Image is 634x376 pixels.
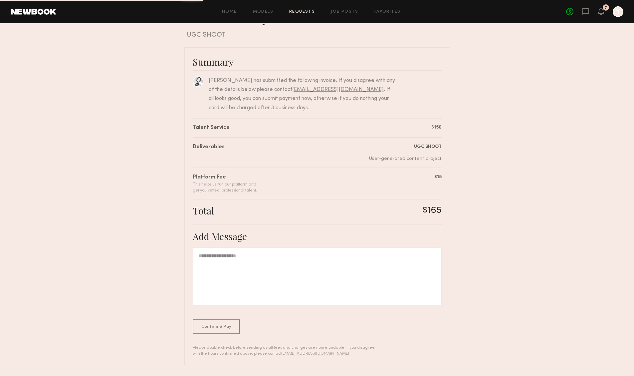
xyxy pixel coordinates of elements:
a: Models [253,10,273,14]
a: Y [613,6,623,17]
div: [PERSON_NAME] has submitted the following invoice. If you disagree with any of the details below ... [209,76,395,113]
div: UGC SHOOT [369,143,442,150]
div: Review & Pay Talent [187,9,450,26]
div: User-generated content project [369,155,442,162]
div: This helps us run our platform and get you vetted, professional talent. [193,182,257,193]
div: Please double check before sending as all fees and charges are nonrefundable. If you disagree wit... [193,345,379,357]
div: Add Message [193,230,442,242]
a: [EMAIL_ADDRESS][DOMAIN_NAME] [281,352,349,356]
a: Job Posts [331,10,358,14]
div: Talent Service [193,124,230,132]
a: [EMAIL_ADDRESS][DOMAIN_NAME] [292,87,384,92]
a: Favorites [374,10,401,14]
a: Requests [289,10,315,14]
div: $15 [434,174,442,181]
div: UGC SHOOT [187,31,450,39]
div: Platform Fee [193,174,257,182]
div: $150 [431,124,442,131]
div: $165 [423,205,442,216]
div: Total [193,205,214,216]
a: Home [222,10,237,14]
div: 7 [605,6,607,10]
div: Summary [193,56,442,68]
div: Deliverables [193,143,225,151]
